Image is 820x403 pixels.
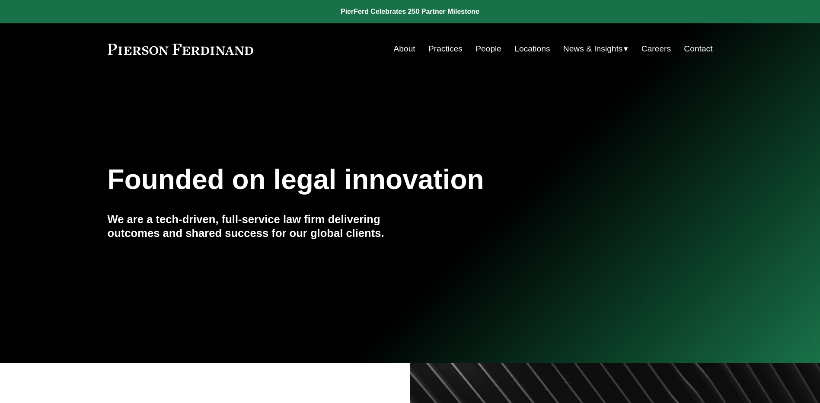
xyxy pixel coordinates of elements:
h1: Founded on legal innovation [108,164,612,195]
a: folder dropdown [563,41,629,57]
span: News & Insights [563,42,623,57]
h4: We are a tech-driven, full-service law firm delivering outcomes and shared success for our global... [108,212,410,240]
a: Contact [684,41,712,57]
a: People [475,41,501,57]
a: Locations [514,41,550,57]
a: Practices [428,41,463,57]
a: Careers [641,41,671,57]
a: About [394,41,415,57]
